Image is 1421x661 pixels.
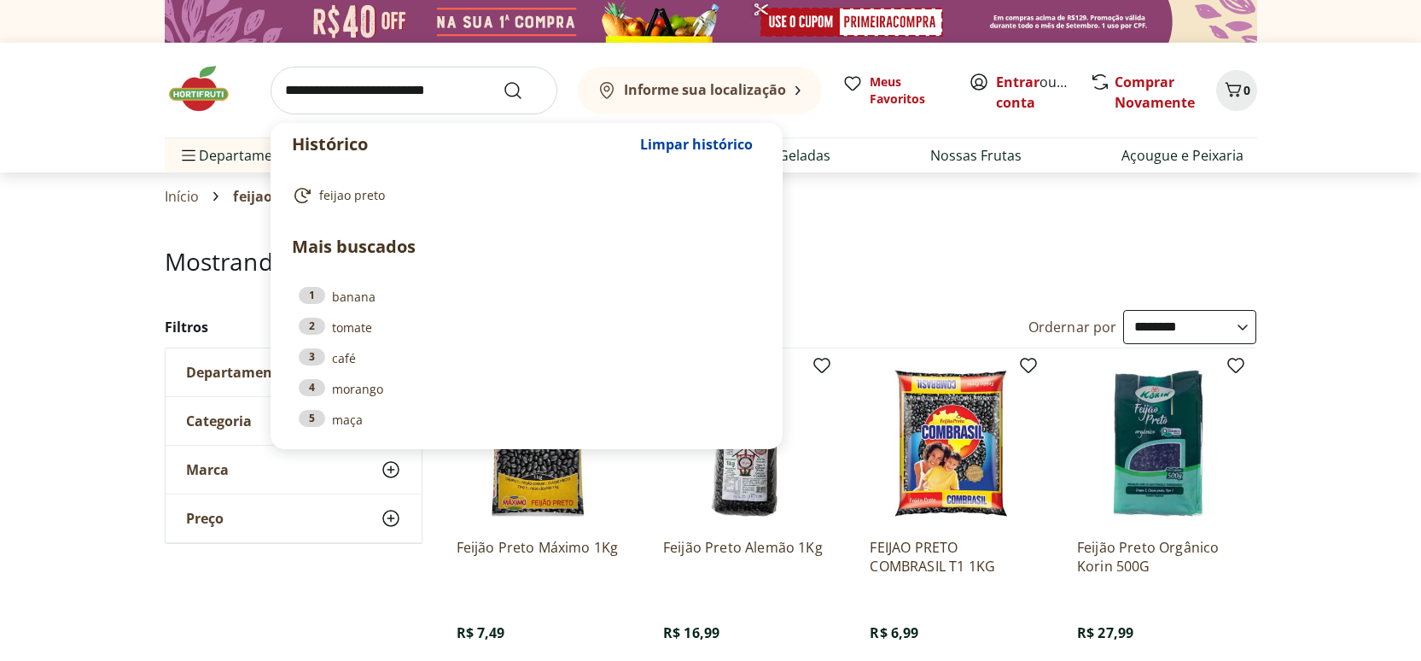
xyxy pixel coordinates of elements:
[299,379,325,396] div: 4
[503,80,544,101] button: Submit Search
[165,248,1257,275] h1: Mostrando resultados para:
[663,538,825,576] a: Feijão Preto Alemão 1Kg
[1121,145,1243,166] a: Açougue e Peixaria
[1243,82,1250,98] span: 0
[870,538,1032,576] a: FEIJAO PRETO COMBRASIL T1 1KG
[233,189,313,204] span: feijao preto
[624,80,786,99] b: Informe sua localização
[457,623,505,642] span: R$ 7,49
[165,63,250,114] img: Hortifruti
[299,410,325,427] div: 5
[292,132,632,156] p: Histórico
[870,623,918,642] span: R$ 6,99
[640,137,753,151] span: Limpar histórico
[663,623,719,642] span: R$ 16,99
[166,494,422,542] button: Preço
[870,73,948,108] span: Meus Favoritos
[1216,70,1257,111] button: Carrinho
[292,185,754,206] a: feijao preto
[299,287,754,306] a: 1banana
[186,461,229,478] span: Marca
[1077,538,1239,576] a: Feijão Preto Orgânico Korin 500G
[166,348,422,396] button: Departamento
[996,73,1040,91] a: Entrar
[1028,318,1117,336] label: Ordernar por
[271,67,557,114] input: search
[996,73,1090,112] a: Criar conta
[930,145,1022,166] a: Nossas Frutas
[1115,73,1195,112] a: Comprar Novamente
[578,67,822,114] button: Informe sua localização
[166,446,422,494] button: Marca
[165,310,422,344] h2: Filtros
[632,124,761,165] button: Limpar histórico
[299,318,754,336] a: 2tomate
[178,135,301,176] span: Departamentos
[299,410,754,429] a: 5maça
[165,189,200,204] a: Início
[319,187,385,204] span: feijao preto
[186,510,224,527] span: Preço
[292,234,761,260] p: Mais buscados
[299,348,754,367] a: 3café
[996,72,1072,113] span: ou
[1077,362,1239,524] img: Feijão Preto Orgânico Korin 500G
[186,412,252,430] span: Categoria
[842,73,948,108] a: Meus Favoritos
[457,538,619,576] a: Feijão Preto Máximo 1Kg
[299,379,754,398] a: 4morango
[166,397,422,445] button: Categoria
[299,287,325,304] div: 1
[186,364,287,381] span: Departamento
[870,362,1032,524] img: FEIJAO PRETO COMBRASIL T1 1KG
[299,318,325,335] div: 2
[299,348,325,366] div: 3
[1077,623,1133,642] span: R$ 27,99
[178,135,199,176] button: Menu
